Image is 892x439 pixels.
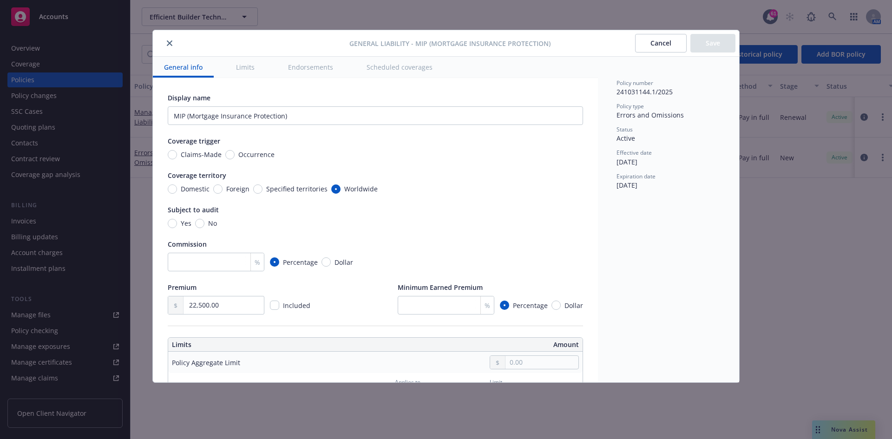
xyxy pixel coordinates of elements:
span: Effective date [617,149,652,157]
th: Limits [168,338,334,352]
span: Status [617,125,633,133]
input: Percentage [500,301,509,310]
span: Commission [168,240,207,249]
input: Yes [168,219,177,228]
span: Display name [168,93,210,102]
input: Worldwide [331,184,341,194]
span: Coverage trigger [168,137,220,145]
span: Subject to audit [168,205,219,214]
input: Claims-Made [168,150,177,159]
span: General Liability - MIP (Mortgage Insurance Protection) [349,39,551,48]
span: % [485,301,490,310]
span: Policy type [617,102,644,110]
span: Errors and Omissions [617,111,684,119]
th: Amount [380,338,583,352]
span: Policy number [617,79,653,87]
span: Yes [181,218,191,228]
span: Minimum Earned Premium [398,283,483,292]
button: Endorsements [277,57,344,78]
span: Foreign [226,184,249,194]
input: Specified territories [253,184,262,194]
span: % [255,257,260,267]
input: Dollar [551,301,561,310]
span: Premium [168,283,197,292]
input: No [195,219,204,228]
span: Worldwide [344,184,378,194]
span: Dollar [334,257,353,267]
span: Claims-Made [181,150,222,159]
span: Applies to [395,378,420,386]
span: Percentage [513,301,548,310]
div: Policy Aggregate Limit [172,358,240,367]
button: Cancel [635,34,687,52]
span: [DATE] [617,181,637,190]
span: Expiration date [617,172,656,180]
span: 241031144.1/2025 [617,87,673,96]
button: Limits [225,57,266,78]
span: Active [617,134,635,143]
span: No [208,218,217,228]
span: Occurrence [238,150,275,159]
span: Included [283,301,310,310]
span: Dollar [564,301,583,310]
input: Occurrence [225,150,235,159]
input: Domestic [168,184,177,194]
span: Coverage territory [168,171,226,180]
span: Limit [490,378,502,386]
span: Percentage [283,257,318,267]
input: 0.00 [505,356,578,369]
span: [DATE] [617,157,637,166]
button: General info [153,57,214,78]
span: Domestic [181,184,210,194]
input: Foreign [213,184,223,194]
input: 0.00 [184,296,264,314]
button: close [164,38,175,49]
input: Percentage [270,257,279,267]
input: Dollar [321,257,331,267]
span: Specified territories [266,184,328,194]
button: Scheduled coverages [355,57,444,78]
